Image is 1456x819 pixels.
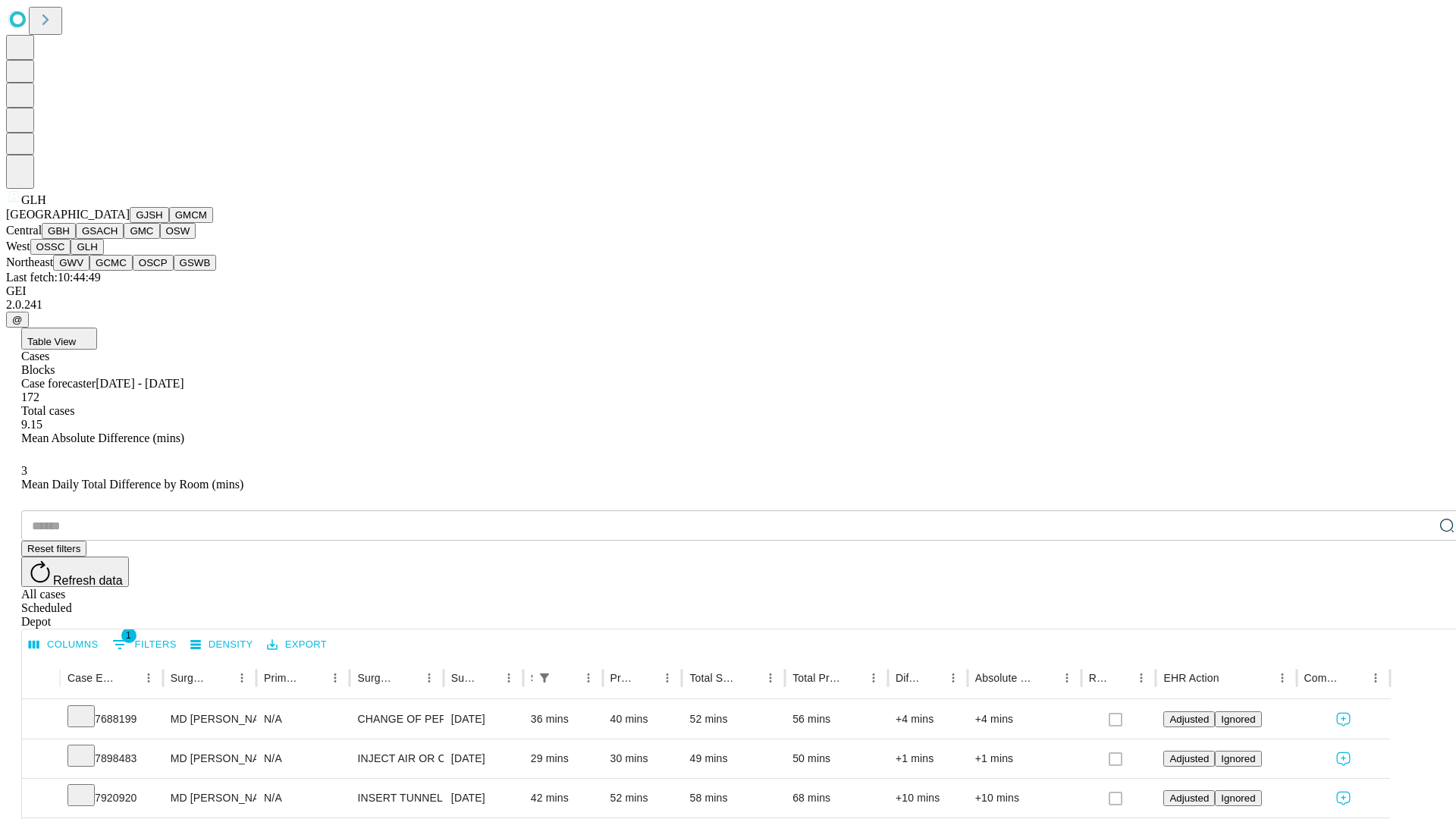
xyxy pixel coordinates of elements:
div: N/A [264,700,342,739]
button: GSWB [174,255,217,271]
button: Density [187,633,257,657]
div: +10 mins [896,779,960,817]
div: INJECT AIR OR CONTRAST INTO [MEDICAL_DATA] [357,739,435,778]
span: Central [6,224,42,237]
div: +4 mins [896,700,960,739]
div: MD [PERSON_NAME] Md [171,779,249,817]
button: Adjusted [1163,711,1215,727]
span: Mean Daily Total Difference by Room (mins) [21,478,243,491]
div: Total Scheduled Duration [689,672,737,684]
div: 52 mins [610,779,675,817]
div: Surgery Name [357,672,395,684]
span: 9.15 [21,418,42,431]
span: @ [12,314,23,325]
button: Sort [477,667,498,689]
span: Adjusted [1169,753,1209,764]
div: 49 mins [689,739,777,778]
div: INSERT TUNNELED CENTRAL VENOUS ACCESS WITH SUBQ PORT [357,779,435,817]
div: Total Predicted Duration [792,672,840,684]
button: GCMC [89,255,133,271]
span: Last fetch: 10:44:49 [6,271,101,284]
div: +10 mins [975,779,1074,817]
div: Absolute Difference [975,672,1034,684]
button: Sort [117,667,138,689]
span: [DATE] - [DATE] [96,377,184,390]
button: Sort [921,667,943,689]
button: Reset filters [21,541,86,557]
button: Sort [1221,667,1242,689]
button: Menu [1131,667,1152,689]
div: [DATE] [451,739,516,778]
button: @ [6,312,29,328]
button: GMC [124,223,159,239]
button: GWV [53,255,89,271]
button: Menu [943,667,964,689]
button: Menu [325,667,346,689]
span: Ignored [1221,753,1255,764]
div: Scheduled In Room Duration [531,672,532,684]
button: Sort [842,667,863,689]
button: Menu [578,667,599,689]
button: Table View [21,328,97,350]
div: 7688199 [67,700,155,739]
div: Comments [1304,672,1342,684]
div: 30 mins [610,739,675,778]
span: Ignored [1221,714,1255,725]
button: Ignored [1215,751,1261,767]
button: Show filters [108,632,180,657]
button: GLH [71,239,103,255]
span: Adjusted [1169,792,1209,804]
button: Menu [1365,667,1386,689]
div: 36 mins [531,700,595,739]
button: Sort [303,667,325,689]
button: Adjusted [1163,790,1215,806]
button: Show filters [534,667,555,689]
div: +1 mins [975,739,1074,778]
div: 7898483 [67,739,155,778]
div: 50 mins [792,739,880,778]
div: 40 mins [610,700,675,739]
button: Ignored [1215,790,1261,806]
span: GLH [21,193,46,206]
button: Sort [635,667,657,689]
div: 1 active filter [534,667,555,689]
div: MD [PERSON_NAME] Md [171,700,249,739]
span: West [6,240,30,253]
button: Menu [138,667,159,689]
button: Menu [1272,667,1293,689]
div: Primary Service [264,672,302,684]
div: CHANGE OF PERCUTANEOUS TUBE OR DRAINAGE [MEDICAL_DATA] WITH XRAY AND [MEDICAL_DATA] [357,700,435,739]
span: Total cases [21,404,74,417]
button: Menu [231,667,253,689]
div: 52 mins [689,700,777,739]
span: 172 [21,391,39,403]
button: Ignored [1215,711,1261,727]
div: EHR Action [1163,672,1219,684]
button: GBH [42,223,76,239]
button: Menu [419,667,440,689]
span: Refresh data [53,574,123,587]
button: Menu [863,667,884,689]
span: Ignored [1221,792,1255,804]
button: Sort [210,667,231,689]
button: GSACH [76,223,124,239]
button: Expand [30,786,52,812]
button: Sort [1109,667,1131,689]
span: Case forecaster [21,377,96,390]
div: Predicted In Room Duration [610,672,635,684]
div: N/A [264,779,342,817]
span: Mean Absolute Difference (mins) [21,431,184,444]
button: OSSC [30,239,71,255]
div: 29 mins [531,739,595,778]
span: 1 [121,628,136,643]
span: 3 [21,464,27,477]
button: GJSH [130,207,169,223]
button: Select columns [25,633,102,657]
button: Expand [30,707,52,733]
button: Expand [30,746,52,773]
div: [DATE] [451,779,516,817]
div: Case Epic Id [67,672,115,684]
button: Sort [739,667,760,689]
button: OSCP [133,255,174,271]
div: N/A [264,739,342,778]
